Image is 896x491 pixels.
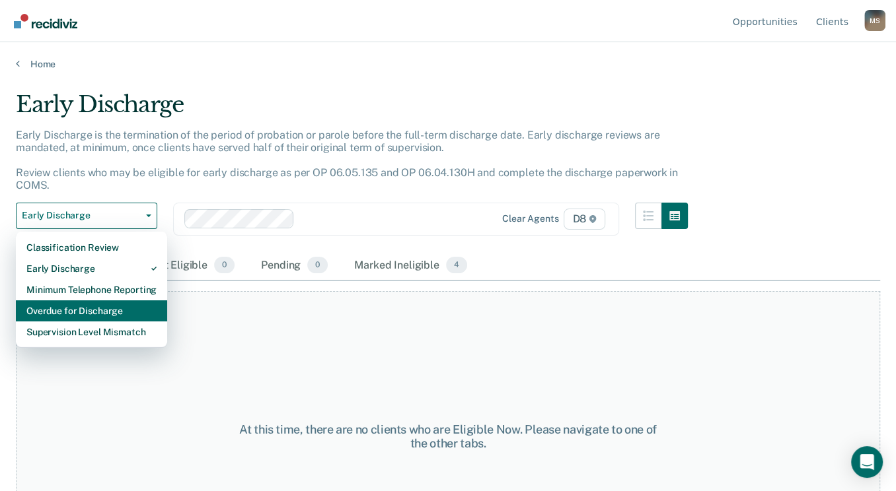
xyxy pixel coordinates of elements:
[26,279,157,300] div: Minimum Telephone Reporting
[22,210,141,221] span: Early Discharge
[564,209,605,230] span: D8
[14,14,77,28] img: Recidiviz
[16,91,688,129] div: Early Discharge
[16,203,157,229] button: Early Discharge
[16,58,880,70] a: Home
[233,422,664,451] div: At this time, there are no clients who are Eligible Now. Please navigate to one of the other tabs.
[864,10,885,31] div: M S
[307,257,328,274] span: 0
[26,258,157,279] div: Early Discharge
[214,257,235,274] span: 0
[502,213,558,224] div: Clear agents
[352,251,470,280] div: Marked Ineligible4
[864,10,885,31] button: Profile dropdown button
[26,237,157,258] div: Classification Review
[851,446,883,478] div: Open Intercom Messenger
[131,251,237,280] div: Almost Eligible0
[446,257,467,274] span: 4
[26,321,157,343] div: Supervision Level Mismatch
[16,232,167,348] div: Dropdown Menu
[16,129,678,192] p: Early Discharge is the termination of the period of probation or parole before the full-term disc...
[258,251,330,280] div: Pending0
[26,300,157,321] div: Overdue for Discharge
